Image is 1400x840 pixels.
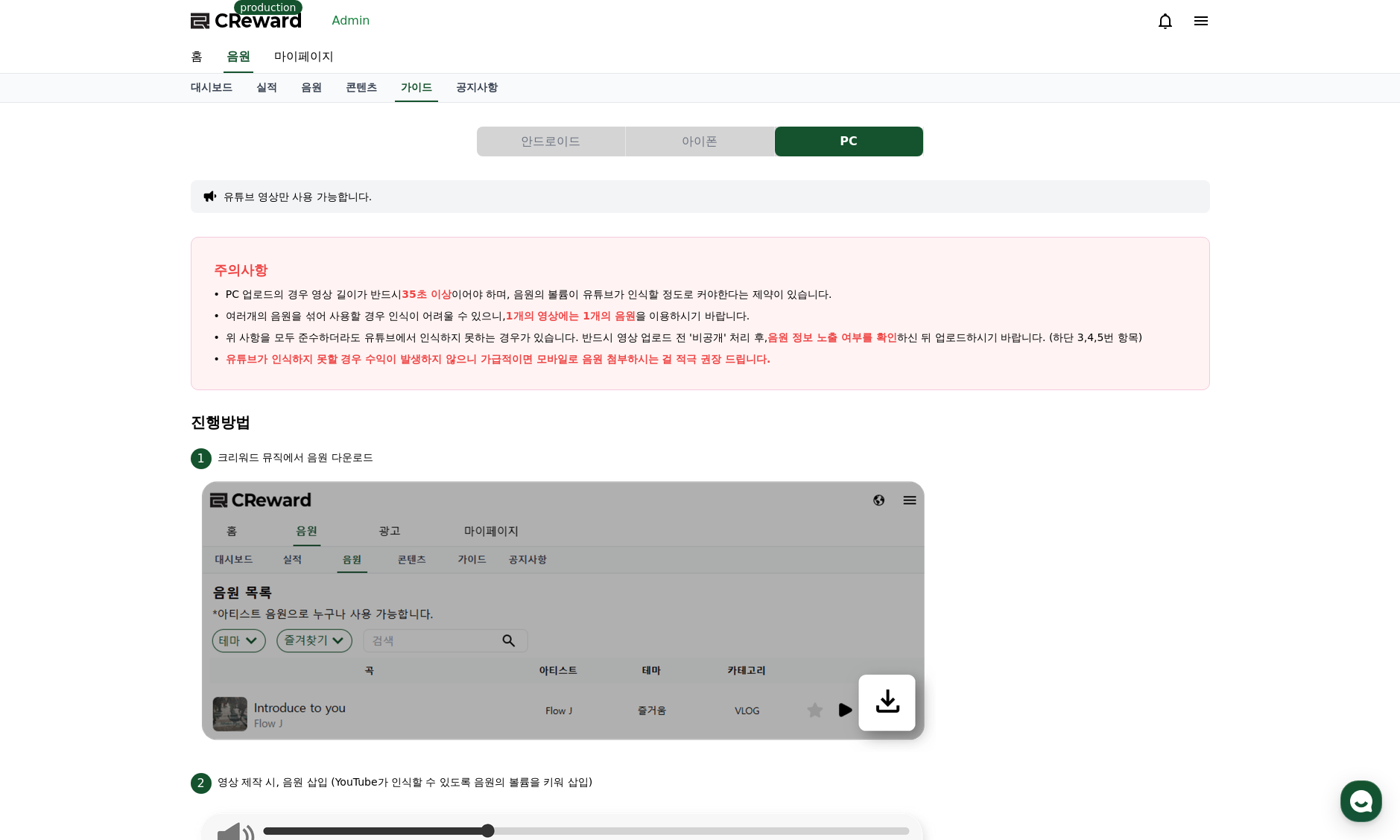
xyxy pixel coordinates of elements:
span: 홈 [47,494,56,506]
a: 공지사항 [444,74,510,102]
span: 음원 정보 노출 여부를 확인 [767,331,897,343]
p: 영상 제작 시, 음원 삽입 (YouTube가 인식할 수 있도록 음원의 볼륨을 키워 삽입) [218,774,593,790]
button: PC [775,127,923,156]
a: 콘텐츠 [334,74,389,102]
button: 아이폰 [626,127,774,156]
span: 2 [191,773,212,794]
p: 주의사항 [214,260,1187,281]
a: CReward [191,9,303,33]
a: Admin [326,9,376,33]
a: 아이폰 [626,127,775,156]
button: 안드로이드 [477,127,625,156]
h4: 진행방법 [191,414,1210,430]
a: 대화 [98,472,192,509]
span: 35초 이상 [402,288,451,300]
a: 안드로이드 [477,127,626,156]
img: 1.png [191,469,936,752]
a: 설정 [192,472,286,509]
span: PC 업로드의 경우 영상 길이가 반드시 이어야 하며, 음원의 볼륨이 유튜브가 인식할 정도로 커야한다는 제약이 있습니다. [226,287,832,302]
button: 유튜브 영상만 사용 가능합니다. [224,189,373,204]
span: 여러개의 음원을 섞어 사용할 경우 인식이 어려울 수 있으니, 을 이용하시기 바랍니다. [226,308,750,324]
span: 대화 [136,495,154,507]
a: 음원 [289,74,334,102]
p: 유튜브가 인식하지 못할 경우 수익이 발생하지 않으니 가급적이면 모바일로 음원 첨부하시는 걸 적극 권장 드립니다. [226,351,771,367]
span: 1 [191,448,212,469]
a: 대시보드 [179,74,244,102]
span: 설정 [230,494,248,506]
a: 홈 [179,42,215,73]
a: 마이페이지 [262,42,346,73]
a: 음원 [224,42,253,73]
a: PC [775,127,924,156]
a: 홈 [4,472,98,509]
a: 가이드 [395,74,438,102]
a: 실적 [244,74,289,102]
p: 크리워드 뮤직에서 음원 다운로드 [218,450,373,465]
span: 위 사항을 모두 준수하더라도 유튜브에서 인식하지 못하는 경우가 있습니다. 반드시 영상 업로드 전 '비공개' 처리 후, 하신 뒤 업로드하시기 바랍니다. (하단 3,4,5번 항목) [226,330,1143,346]
span: 1개의 영상에는 1개의 음원 [506,310,636,322]
span: CReward [215,9,303,33]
